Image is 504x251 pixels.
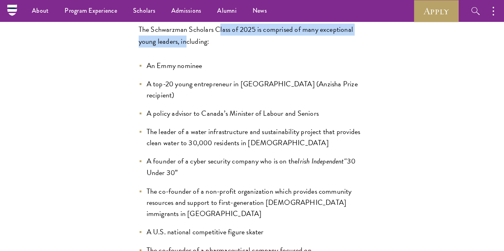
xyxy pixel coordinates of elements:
p: The Schwarzman Scholars Class of 2025 is comprised of many exceptional young leaders, including: [139,23,366,47]
em: Irish Independent [298,156,344,166]
li: The co-founder of a non-profit organization which provides community resources and support to fir... [139,185,366,219]
li: A founder of a cyber security company who is on the “30 Under 30” [139,156,366,178]
li: An Emmy nominee [139,60,366,71]
li: A U.S. national competitive figure skater [139,226,366,237]
li: A policy advisor to Canada’s Minister of Labour and Seniors [139,108,366,119]
li: A top-20 young entrepreneur in [GEOGRAPHIC_DATA] (Anzisha Prize recipient) [139,78,366,101]
li: The leader of a water infrastructure and sustainability project that provides clean water to 30,0... [139,126,366,148]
